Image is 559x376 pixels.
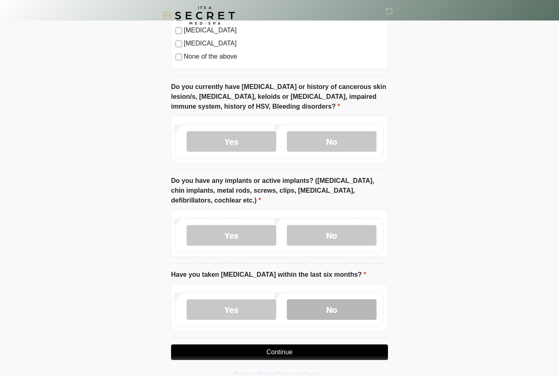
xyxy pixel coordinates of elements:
label: Yes [187,299,276,320]
label: Have you taken [MEDICAL_DATA] within the last six months? [171,270,366,280]
img: It's A Secret Med Spa Logo [163,6,235,25]
label: Do you currently have [MEDICAL_DATA] or history of cancerous skin lesion/s, [MEDICAL_DATA], keloi... [171,82,388,112]
input: [MEDICAL_DATA] [176,27,182,34]
label: None of the above [184,52,383,62]
label: Yes [187,225,276,246]
input: [MEDICAL_DATA] [176,41,182,47]
label: Do you have any implants or active implants? ([MEDICAL_DATA], chin implants, metal rods, screws, ... [171,176,388,205]
label: Yes [187,131,276,152]
label: No [287,299,376,320]
input: None of the above [176,54,182,60]
button: Continue [171,344,388,360]
label: No [287,225,376,246]
label: No [287,131,376,152]
label: [MEDICAL_DATA] [184,39,383,48]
